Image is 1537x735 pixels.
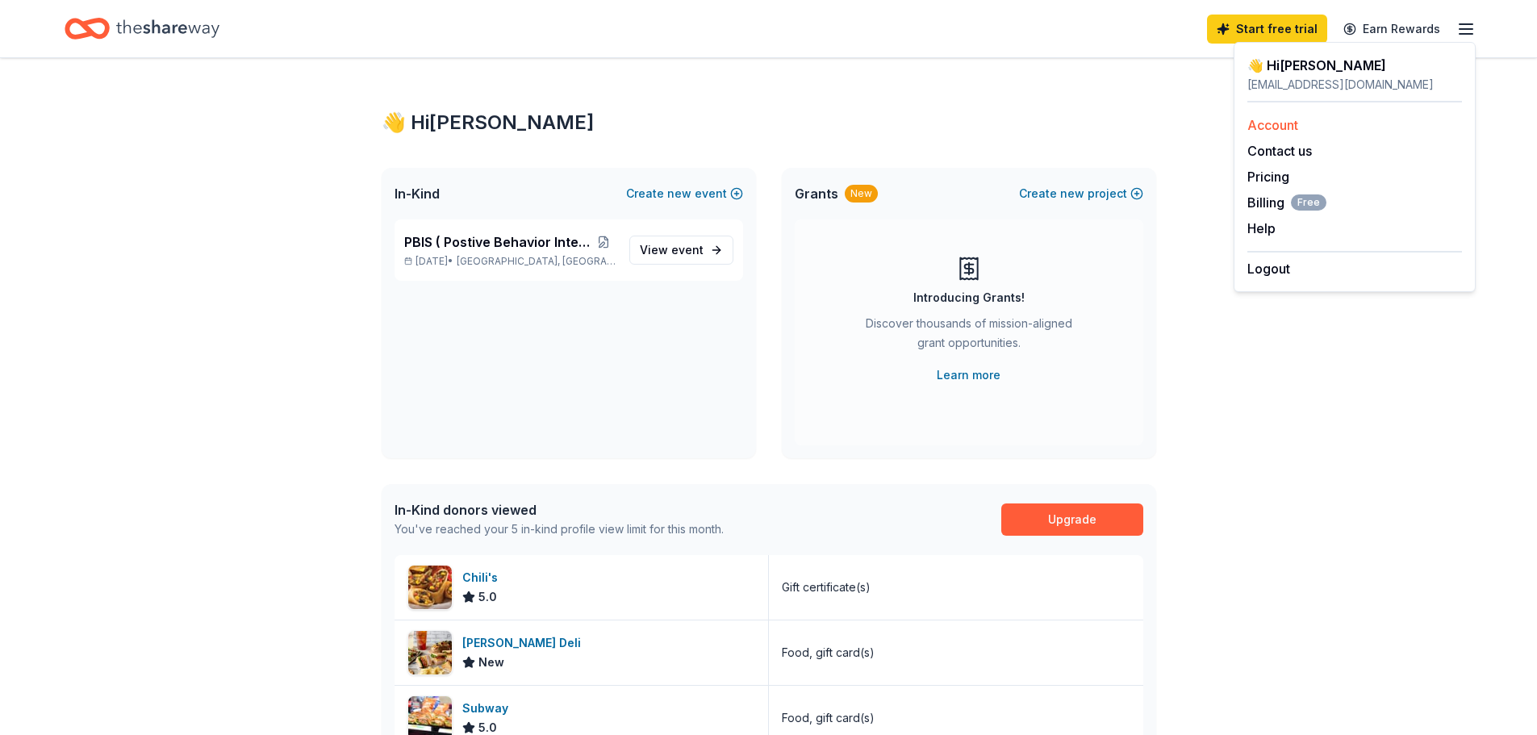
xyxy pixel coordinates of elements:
a: Start free trial [1207,15,1327,44]
div: [EMAIL_ADDRESS][DOMAIN_NAME] [1247,75,1462,94]
img: Image for McAlister's Deli [408,631,452,674]
div: Chili's [462,568,504,587]
div: Introducing Grants! [913,288,1025,307]
span: new [1060,184,1084,203]
a: Pricing [1247,169,1289,185]
div: In-Kind donors viewed [395,500,724,520]
span: 5.0 [478,587,497,607]
div: Gift certificate(s) [782,578,871,597]
a: Account [1247,117,1298,133]
span: Free [1291,194,1326,211]
button: Createnewproject [1019,184,1143,203]
button: Logout [1247,259,1290,278]
img: Image for Chili's [408,566,452,609]
div: Subway [462,699,515,718]
span: event [671,243,704,257]
button: BillingFree [1247,193,1326,212]
span: PBIS ( Postive Behavior Interventions) [404,232,591,252]
span: new [667,184,691,203]
button: Help [1247,219,1276,238]
a: Home [65,10,219,48]
div: Food, gift card(s) [782,643,875,662]
span: New [478,653,504,672]
span: Grants [795,184,838,203]
span: In-Kind [395,184,440,203]
div: [PERSON_NAME] Deli [462,633,587,653]
span: [GEOGRAPHIC_DATA], [GEOGRAPHIC_DATA] [457,255,616,268]
button: Contact us [1247,141,1312,161]
div: New [845,185,878,203]
a: Earn Rewards [1334,15,1450,44]
button: Createnewevent [626,184,743,203]
div: 👋 Hi [PERSON_NAME] [382,110,1156,136]
a: View event [629,236,733,265]
p: [DATE] • [404,255,616,268]
span: Billing [1247,193,1326,212]
span: View [640,240,704,260]
div: You've reached your 5 in-kind profile view limit for this month. [395,520,724,539]
a: Learn more [937,365,1000,385]
div: 👋 Hi [PERSON_NAME] [1247,56,1462,75]
a: Upgrade [1001,503,1143,536]
div: Food, gift card(s) [782,708,875,728]
div: Discover thousands of mission-aligned grant opportunities. [859,314,1079,359]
